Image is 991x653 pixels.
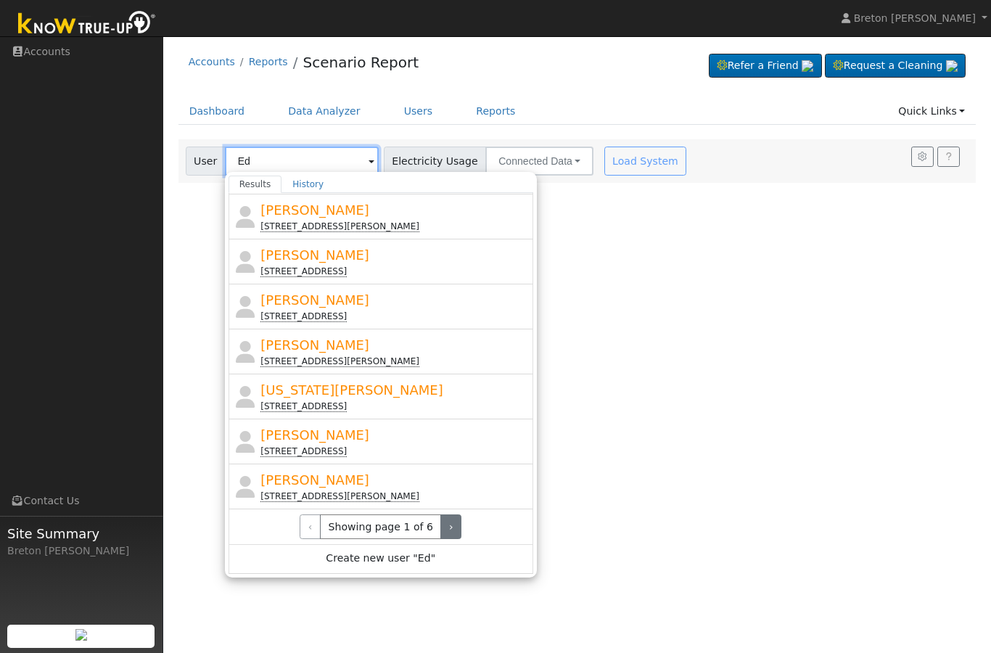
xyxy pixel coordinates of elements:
[225,147,379,176] input: Select a User
[440,514,461,539] button: ›
[7,543,155,559] div: Breton [PERSON_NAME]
[260,472,369,488] span: [PERSON_NAME]
[260,202,369,218] span: [PERSON_NAME]
[11,8,163,41] img: Know True-Up
[393,98,444,125] a: Users
[260,382,443,398] span: [US_STATE][PERSON_NAME]
[277,98,371,125] a: Data Analyzer
[260,337,369,353] span: [PERSON_NAME]
[249,56,288,67] a: Reports
[260,427,369,443] span: [PERSON_NAME]
[887,98,976,125] a: Quick Links
[7,524,155,543] span: Site Summary
[465,98,526,125] a: Reports
[825,54,966,78] a: Request a Cleaning
[303,54,419,71] a: Scenario Report
[260,247,369,263] span: [PERSON_NAME]
[485,147,593,176] button: Connected Data
[911,147,934,167] button: Settings
[229,176,282,193] a: Results
[326,551,435,567] span: Create new user "Ed"
[260,292,369,308] span: [PERSON_NAME]
[320,514,441,539] span: Showing page 1 of 6
[178,98,256,125] a: Dashboard
[709,54,822,78] a: Refer a Friend
[189,56,235,67] a: Accounts
[802,60,813,72] img: retrieve
[75,629,87,641] img: retrieve
[946,60,958,72] img: retrieve
[281,176,334,193] a: History
[854,12,976,24] span: Breton [PERSON_NAME]
[186,147,226,176] span: User
[384,147,486,176] span: Electricity Usage
[937,147,960,167] a: Help Link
